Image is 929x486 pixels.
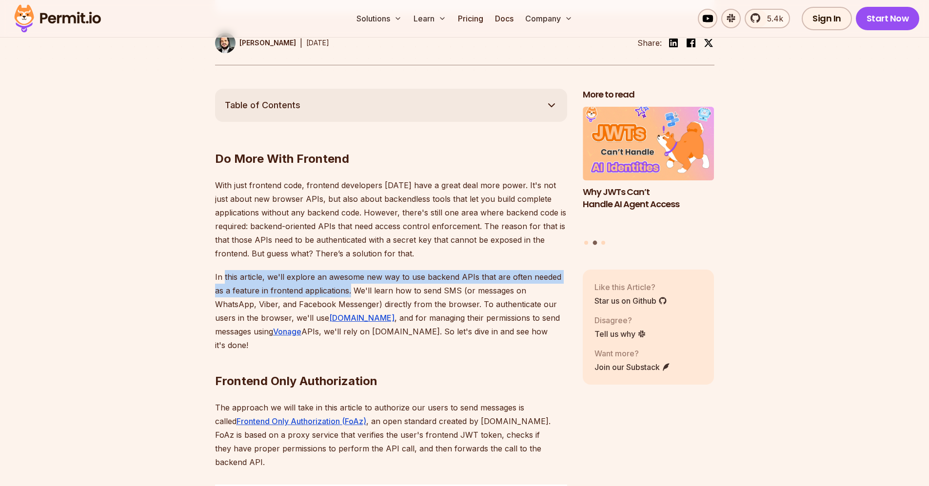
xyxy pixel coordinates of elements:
[802,7,852,30] a: Sign In
[583,89,714,101] h2: More to read
[215,112,567,167] h2: Do More With Frontend
[594,328,646,340] a: Tell us why
[583,107,714,235] a: Why JWTs Can’t Handle AI Agent AccessWhy JWTs Can’t Handle AI Agent Access
[584,241,588,245] button: Go to slide 1
[637,37,662,49] li: Share:
[300,37,302,49] div: |
[594,295,667,307] a: Star us on Github
[215,401,567,469] p: The approach we will take in this article to authorize our users to send messages is called , an ...
[215,33,236,53] img: Gabriel L. Manor
[594,281,667,293] p: Like this Article?
[491,9,517,28] a: Docs
[225,98,300,112] span: Table of Contents
[215,33,296,53] a: [PERSON_NAME]
[237,416,366,426] a: Frontend Only Authorization (FoAz)
[410,9,450,28] button: Learn
[329,313,395,323] a: [DOMAIN_NAME]
[856,7,920,30] a: Start Now
[601,241,605,245] button: Go to slide 3
[215,270,567,352] p: In this article, we'll explore an awesome new way to use backend APIs that are often needed as a ...
[521,9,576,28] button: Company
[594,361,671,373] a: Join our Substack
[594,348,671,359] p: Want more?
[215,178,567,260] p: With just frontend code, frontend developers [DATE] have a great deal more power. It's not just a...
[593,241,597,245] button: Go to slide 2
[10,2,105,35] img: Permit logo
[761,13,783,24] span: 5.4k
[745,9,790,28] a: 5.4k
[583,107,714,247] div: Posts
[273,327,301,336] a: Vonage
[583,107,714,181] img: Why JWTs Can’t Handle AI Agent Access
[215,89,567,122] button: Table of Contents
[239,38,296,48] p: [PERSON_NAME]
[306,39,329,47] time: [DATE]
[685,37,697,49] img: facebook
[594,314,646,326] p: Disagree?
[583,186,714,211] h3: Why JWTs Can’t Handle AI Agent Access
[668,37,679,49] img: linkedin
[583,107,714,235] li: 2 of 3
[704,38,713,48] img: twitter
[353,9,406,28] button: Solutions
[454,9,487,28] a: Pricing
[215,334,567,389] h2: Frontend Only Authorization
